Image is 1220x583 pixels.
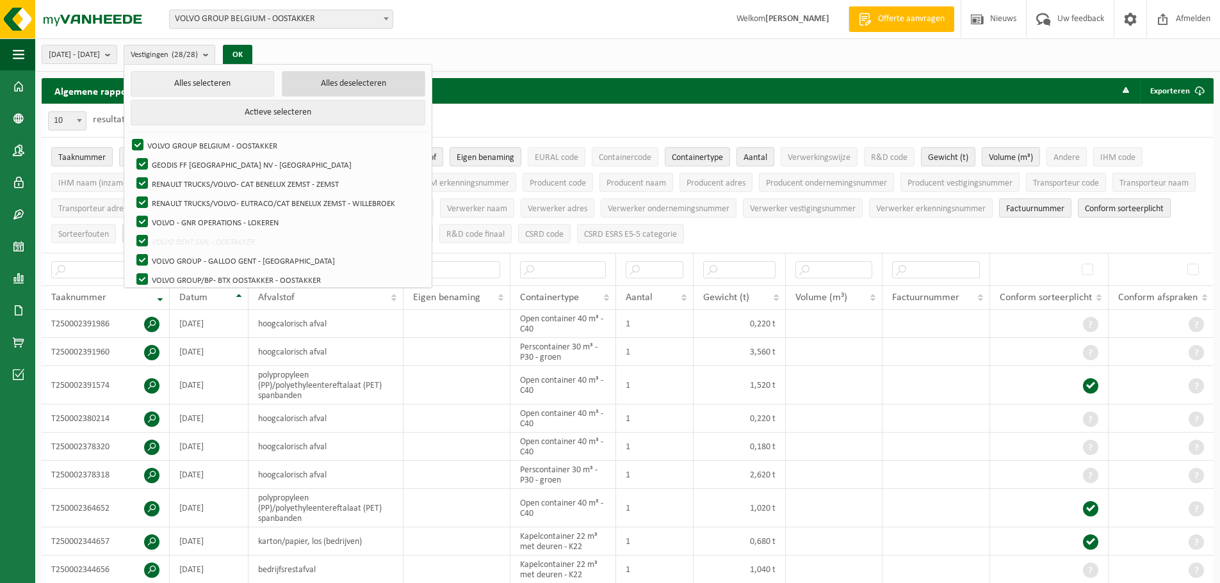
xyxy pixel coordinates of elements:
button: Vestigingen(28/28) [124,45,215,64]
strong: [PERSON_NAME] [765,14,829,24]
label: VOLVO - GNR OPERATIONS - LOKEREN [134,212,425,232]
td: Perscontainer 30 m³ - P30 - groen [510,461,616,489]
span: Gewicht (t) [928,153,968,163]
span: IHM code [1100,153,1135,163]
span: VOLVO GROUP BELGIUM - OOSTAKKER [170,10,393,28]
button: CSRD ESRS E5-5 categorieCSRD ESRS E5-5 categorie: Activate to sort [577,224,684,243]
td: [DATE] [170,489,248,527]
td: 3,560 t [694,338,786,366]
span: R&D code [871,153,907,163]
td: 1 [616,527,694,555]
span: [DATE] - [DATE] [49,45,100,65]
button: OK [223,45,252,65]
button: SorteerfoutenSorteerfouten: Activate to sort [51,224,116,243]
td: T250002391960 [42,338,170,366]
span: IHM erkenningsnummer [421,179,509,188]
td: Open container 40 m³ - C40 [510,489,616,527]
h2: Algemene rapportering [42,78,170,104]
span: Producent code [530,179,586,188]
span: Andere [1053,153,1080,163]
td: Kapelcontainer 22 m³ met deuren - K22 [510,527,616,555]
button: Transporteur adresTransporteur adres: Activate to sort [51,198,134,218]
span: Verwerkingswijze [788,153,850,163]
td: 1 [616,310,694,338]
span: CSRD ESRS E5-5 categorie [584,230,677,239]
span: Taaknummer [51,292,106,303]
td: polypropyleen (PP)/polyethyleentereftalaat (PET) spanbanden [248,366,403,404]
span: Verwerker ondernemingsnummer [608,204,729,214]
button: VerwerkingswijzeVerwerkingswijze: Activate to sort [781,147,858,166]
td: Open container 40 m³ - C40 [510,366,616,404]
button: CSRD codeCSRD code: Activate to sort [518,224,571,243]
button: R&D codeR&amp;D code: Activate to sort [864,147,915,166]
button: EURAL codeEURAL code: Activate to sort [528,147,585,166]
td: 1 [616,433,694,461]
label: VOLVO GROUP/BP- BTX OOSTAKKER - OOSTAKKER [134,270,425,289]
span: Transporteur naam [1119,179,1189,188]
td: polypropyleen (PP)/polyethyleentereftalaat (PET) spanbanden [248,489,403,527]
td: [DATE] [170,527,248,555]
td: 2,620 t [694,461,786,489]
button: Alles deselecteren [282,71,425,97]
button: Producent ondernemingsnummerProducent ondernemingsnummer: Activate to sort [759,173,894,192]
span: Vestigingen [131,45,198,65]
td: T250002391986 [42,310,170,338]
td: hoogcalorisch afval [248,404,403,433]
span: Datum [179,292,207,303]
label: VOLVO GENT SML - OOSTAKKER [134,232,425,251]
span: Verwerker naam [447,204,507,214]
span: Aantal [626,292,653,303]
span: Containertype [672,153,723,163]
td: 0,680 t [694,527,786,555]
label: resultaten weergeven [93,115,184,125]
td: hoogcalorisch afval [248,461,403,489]
button: Exporteren [1140,78,1212,104]
span: Sorteerfouten [58,230,109,239]
button: Producent codeProducent code: Activate to sort [523,173,593,192]
td: 0,220 t [694,310,786,338]
span: Offerte aanvragen [875,13,948,26]
td: 1 [616,461,694,489]
span: 10 [49,112,86,130]
td: T250002378318 [42,461,170,489]
button: Alles selecteren [131,71,274,97]
td: T250002364652 [42,489,170,527]
span: Conform afspraken [1118,292,1198,303]
td: Open container 40 m³ - C40 [510,404,616,433]
td: [DATE] [170,433,248,461]
span: Producent adres [687,179,745,188]
td: karton/papier, los (bedrijven) [248,527,403,555]
span: Producent naam [606,179,666,188]
td: Perscontainer 30 m³ - P30 - groen [510,338,616,366]
button: Gewicht (t)Gewicht (t): Activate to sort [921,147,975,166]
button: DatumDatum: Activate to sort [119,147,158,166]
button: ContainertypeContainertype: Activate to sort [665,147,730,166]
span: Gewicht (t) [703,292,749,303]
td: 1,020 t [694,489,786,527]
td: T250002380214 [42,404,170,433]
span: Eigen benaming [413,292,480,303]
span: Conform sorteerplicht [1085,204,1164,214]
td: Open container 40 m³ - C40 [510,310,616,338]
button: Producent vestigingsnummerProducent vestigingsnummer: Activate to sort [900,173,1020,192]
span: Producent vestigingsnummer [907,179,1013,188]
td: T250002378320 [42,433,170,461]
button: Verwerker vestigingsnummerVerwerker vestigingsnummer: Activate to sort [743,198,863,218]
button: Producent adresProducent adres: Activate to sort [679,173,752,192]
span: Verwerker vestigingsnummer [750,204,856,214]
button: Verwerker naamVerwerker naam: Activate to sort [440,198,514,218]
button: R&D code finaalR&amp;D code finaal: Activate to sort [439,224,512,243]
button: Verwerker erkenningsnummerVerwerker erkenningsnummer: Activate to sort [869,198,993,218]
td: Open container 40 m³ - C40 [510,433,616,461]
button: Transporteur naamTransporteur naam: Activate to sort [1112,173,1196,192]
button: Verwerker adresVerwerker adres: Activate to sort [521,198,594,218]
span: Factuurnummer [892,292,959,303]
button: IHM erkenningsnummerIHM erkenningsnummer: Activate to sort [414,173,516,192]
button: Conform afspraken : Activate to sort [122,224,204,243]
td: 1 [616,404,694,433]
span: Containertype [520,292,579,303]
td: T250002344657 [42,527,170,555]
button: Volume (m³)Volume (m³): Activate to sort [982,147,1040,166]
label: RENAULT TRUCKS/VOLVO- CAT BENELUX ZEMST - ZEMST [134,174,425,193]
span: Conform sorteerplicht [1000,292,1092,303]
